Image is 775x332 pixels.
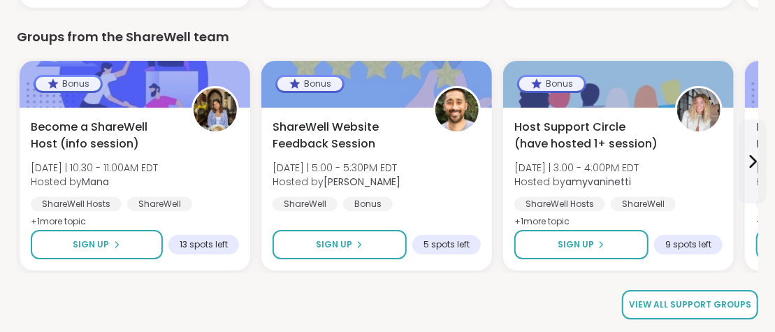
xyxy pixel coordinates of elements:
[514,161,639,175] span: [DATE] | 3:00 - 4:00PM EDT
[273,119,418,152] span: ShareWell Website Feedback Session
[31,230,163,259] button: Sign Up
[514,230,649,259] button: Sign Up
[273,197,338,211] div: ShareWell
[611,197,676,211] div: ShareWell
[423,239,470,250] span: 5 spots left
[31,197,122,211] div: ShareWell Hosts
[519,77,584,91] div: Bonus
[677,88,720,131] img: amyvaninetti
[127,197,192,211] div: ShareWell
[343,197,393,211] div: Bonus
[180,239,228,250] span: 13 spots left
[565,175,631,189] b: amyvaninetti
[324,175,400,189] b: [PERSON_NAME]
[558,238,594,251] span: Sign Up
[316,238,352,251] span: Sign Up
[31,175,158,189] span: Hosted by
[194,88,237,131] img: Mana
[622,290,758,319] a: View all support groups
[273,175,400,189] span: Hosted by
[277,77,342,91] div: Bonus
[82,175,109,189] b: Mana
[514,119,660,152] span: Host Support Circle (have hosted 1+ session)
[514,197,605,211] div: ShareWell Hosts
[273,161,400,175] span: [DATE] | 5:00 - 5:30PM EDT
[514,175,639,189] span: Hosted by
[31,119,176,152] span: Become a ShareWell Host (info session)
[31,161,158,175] span: [DATE] | 10:30 - 11:00AM EDT
[629,298,751,311] span: View all support groups
[273,230,407,259] button: Sign Up
[665,239,711,250] span: 9 spots left
[36,77,101,91] div: Bonus
[73,238,110,251] span: Sign Up
[17,27,758,47] div: Groups from the ShareWell team
[435,88,479,131] img: brett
